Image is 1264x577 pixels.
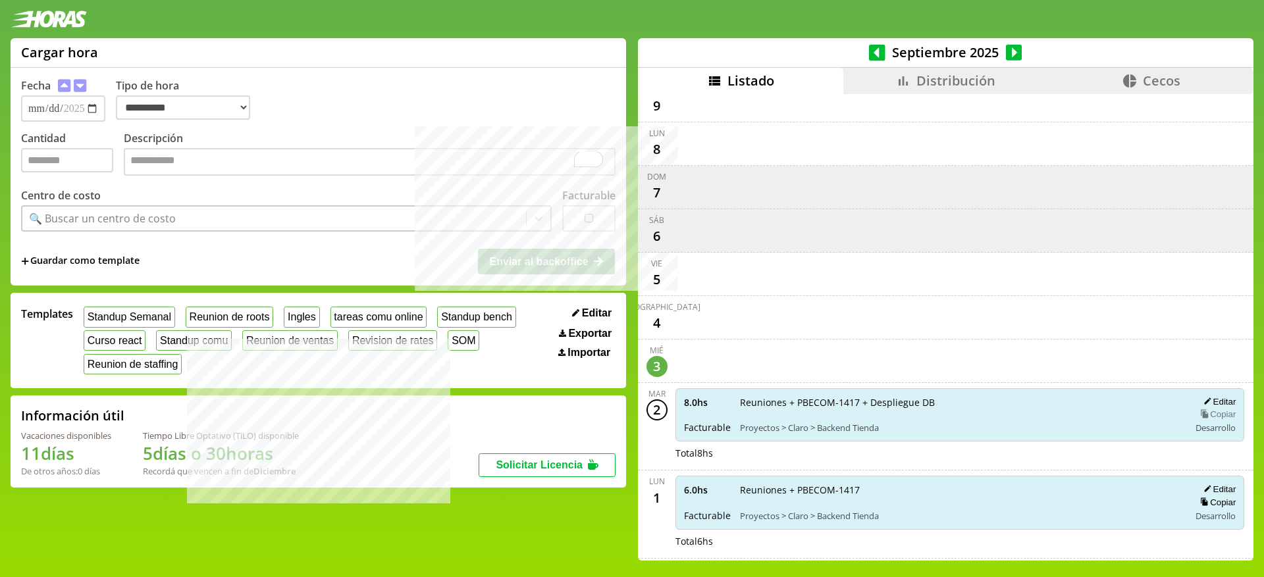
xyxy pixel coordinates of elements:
button: Editar [1199,396,1236,407]
span: + [21,254,29,268]
button: Standup Semanal [84,307,175,327]
button: Revision de rates [348,330,437,351]
div: mar [648,388,666,399]
div: [DEMOGRAPHIC_DATA] [614,301,700,313]
div: sáb [649,214,664,226]
button: Editar [1199,484,1236,495]
button: Reunion de roots [186,307,273,327]
div: Total 6 hs [675,535,1245,547]
button: Ingles [284,307,319,327]
span: +Guardar como template [21,254,140,268]
span: Proyectos > Claro > Backend Tienda [740,510,1181,522]
h1: 11 días [21,441,111,465]
span: Distribución [916,72,995,89]
span: Templates [21,307,73,321]
div: mié [650,345,664,356]
span: Facturable [684,509,731,522]
label: Fecha [21,78,51,93]
span: Editar [582,307,612,319]
div: 5 [646,269,668,290]
button: tareas comu online [330,307,427,327]
span: 6.0 hs [684,484,731,496]
div: 2 [646,399,668,420]
textarea: To enrich screen reader interactions, please activate Accessibility in Grammarly extension settings [124,148,616,176]
button: Editar [568,307,616,320]
span: Desarrollo [1196,510,1236,522]
button: Standup comu [156,330,232,351]
span: Facturable [684,421,731,434]
span: 8.0 hs [684,396,731,409]
div: 🔍 Buscar un centro de costo [29,211,176,226]
span: Cecos [1143,72,1180,89]
button: Curso react [84,330,145,351]
span: Desarrollo [1196,422,1236,434]
button: Copiar [1196,409,1236,420]
label: Descripción [124,131,616,179]
div: Recordá que vencen a fin de [143,465,299,477]
label: Tipo de hora [116,78,261,122]
b: Diciembre [253,465,296,477]
span: Importar [567,347,610,359]
h1: 5 días o 30 horas [143,441,299,465]
span: Exportar [568,328,612,339]
input: Cantidad [21,148,113,172]
button: Reunion de staffing [84,354,182,374]
div: dom [647,171,666,182]
span: Reuniones + PBECOM-1417 + Despliegue DB [740,396,1181,409]
div: scrollable content [638,94,1253,559]
label: Facturable [562,188,616,203]
span: Proyectos > Claro > Backend Tienda [740,422,1181,434]
button: Reunion de ventas [242,330,338,351]
div: Total 8 hs [675,447,1245,459]
div: 8 [646,139,668,160]
button: Solicitar Licencia [479,453,616,477]
span: Listado [727,72,774,89]
button: Copiar [1196,497,1236,508]
h2: Información útil [21,407,124,424]
div: lun [649,476,665,487]
button: SOM [448,330,479,351]
span: Solicitar Licencia [496,459,583,470]
h1: Cargar hora [21,43,98,61]
img: logotipo [11,11,87,28]
div: 6 [646,226,668,247]
span: Reuniones + PBECOM-1417 [740,484,1181,496]
div: 1 [646,487,668,508]
div: 3 [646,356,668,377]
label: Cantidad [21,131,124,179]
label: Centro de costo [21,188,101,203]
select: Tipo de hora [116,95,250,120]
div: 9 [646,95,668,116]
span: Septiembre 2025 [885,43,1006,61]
button: Standup bench [437,307,515,327]
div: lun [649,128,665,139]
button: Exportar [555,327,616,340]
div: 7 [646,182,668,203]
div: De otros años: 0 días [21,465,111,477]
div: Tiempo Libre Optativo (TiLO) disponible [143,430,299,441]
div: 4 [646,313,668,334]
div: vie [651,258,662,269]
div: Vacaciones disponibles [21,430,111,441]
